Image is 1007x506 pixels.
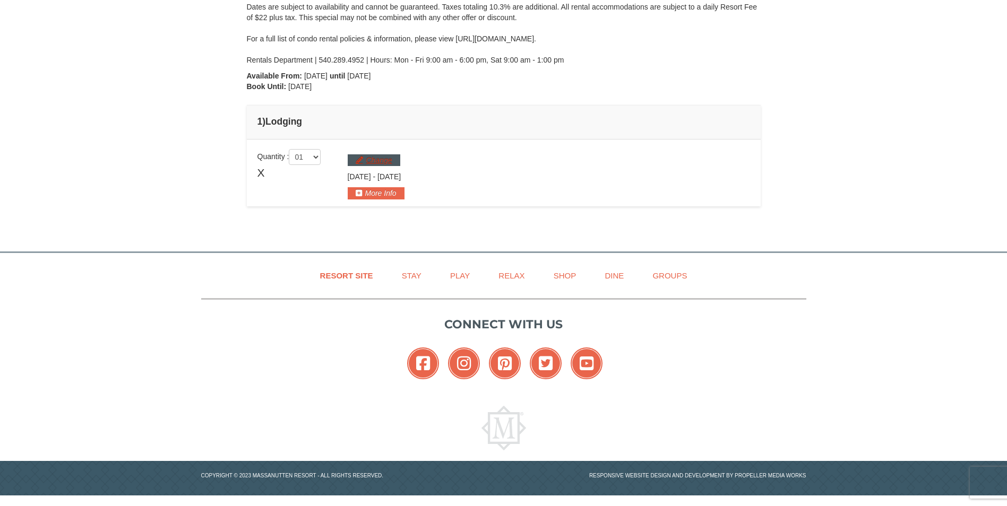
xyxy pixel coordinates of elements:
[247,72,303,80] strong: Available From:
[348,172,371,181] span: [DATE]
[437,264,483,287] a: Play
[347,72,371,80] span: [DATE]
[257,165,265,181] span: X
[330,72,346,80] strong: until
[639,264,700,287] a: Groups
[288,82,312,91] span: [DATE]
[540,264,590,287] a: Shop
[389,264,435,287] a: Stay
[262,116,265,127] span: )
[201,316,806,333] p: Connect with us
[591,264,637,287] a: Dine
[481,406,526,450] img: Massanutten Resort Logo
[193,472,504,479] p: Copyright © 2023 Massanutten Resort - All Rights Reserved.
[257,116,750,127] h4: 1 Lodging
[373,172,375,181] span: -
[589,473,806,478] a: Responsive website design and development by Propeller Media Works
[257,152,321,161] span: Quantity :
[247,82,287,91] strong: Book Until:
[377,172,401,181] span: [DATE]
[304,72,328,80] span: [DATE]
[485,264,538,287] a: Relax
[348,187,404,199] button: More Info
[307,264,386,287] a: Resort Site
[348,154,400,166] button: Change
